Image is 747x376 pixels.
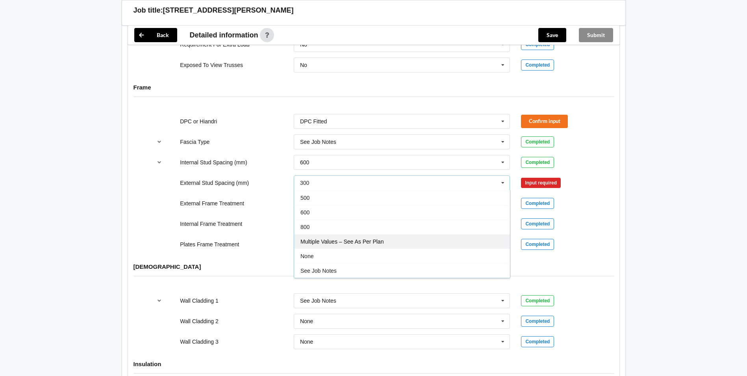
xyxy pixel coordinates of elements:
[521,218,554,229] div: Completed
[180,159,247,166] label: Internal Stud Spacing (mm)
[180,339,219,345] label: Wall Cladding 3
[300,160,309,165] div: 600
[300,139,336,145] div: See Job Notes
[300,253,313,259] span: None
[180,241,239,248] label: Plates Frame Treatment
[180,118,217,125] label: DPC or Hiandri
[163,6,294,15] h3: [STREET_ADDRESS][PERSON_NAME]
[521,198,554,209] div: Completed
[152,135,167,149] button: reference-toggle
[133,6,163,15] h3: Job title:
[133,360,614,368] h4: Insulation
[521,239,554,250] div: Completed
[300,119,327,124] div: DPC Fitted
[134,28,177,42] button: Back
[300,195,310,201] span: 500
[521,157,554,168] div: Completed
[300,224,310,230] span: 800
[180,318,219,324] label: Wall Cladding 2
[521,136,554,147] div: Completed
[521,115,568,128] button: Confirm input
[180,139,209,145] label: Fascia Type
[180,41,250,48] label: Requirement For Extra Load
[521,295,554,306] div: Completed
[180,62,243,68] label: Exposed To View Trusses
[521,178,561,188] div: Input required
[300,318,313,324] div: None
[180,180,249,186] label: External Stud Spacing (mm)
[180,298,219,304] label: Wall Cladding 1
[521,336,554,347] div: Completed
[180,200,244,207] label: External Frame Treatment
[521,60,554,71] div: Completed
[133,263,614,270] h4: [DEMOGRAPHIC_DATA]
[300,209,310,216] span: 600
[190,32,258,39] span: Detailed information
[538,28,566,42] button: Save
[133,84,614,91] h4: Frame
[521,316,554,327] div: Completed
[300,42,307,47] div: No
[300,62,307,68] div: No
[180,221,242,227] label: Internal Frame Treatment
[300,268,337,274] span: See Job Notes
[300,298,336,303] div: See Job Notes
[152,155,167,169] button: reference-toggle
[152,294,167,308] button: reference-toggle
[300,238,384,245] span: Multiple Values – See As Per Plan
[300,339,313,344] div: None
